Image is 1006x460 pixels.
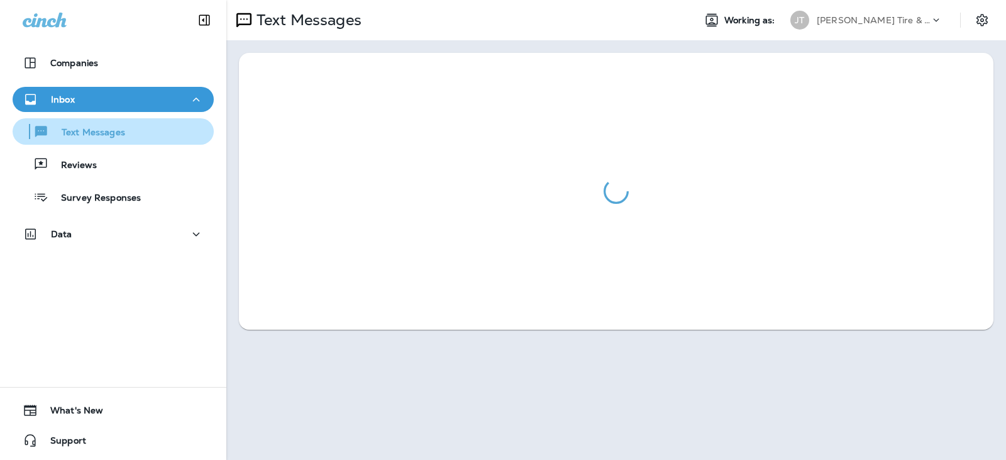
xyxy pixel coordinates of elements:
button: Support [13,428,214,453]
p: Companies [50,58,98,68]
p: Text Messages [251,11,362,30]
p: Text Messages [49,127,125,139]
p: Data [51,229,72,239]
span: Working as: [724,15,778,26]
span: Support [38,435,86,451]
button: Survey Responses [13,184,214,210]
button: Companies [13,50,214,76]
p: Inbox [51,94,75,104]
p: Survey Responses [48,193,141,205]
span: What's New [38,405,103,420]
p: Reviews [48,160,97,172]
button: Inbox [13,87,214,112]
button: Text Messages [13,118,214,145]
button: Reviews [13,151,214,177]
button: What's New [13,398,214,423]
button: Settings [971,9,993,31]
p: [PERSON_NAME] Tire & Auto [817,15,930,25]
button: Collapse Sidebar [187,8,222,33]
button: Data [13,222,214,247]
div: JT [790,11,809,30]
